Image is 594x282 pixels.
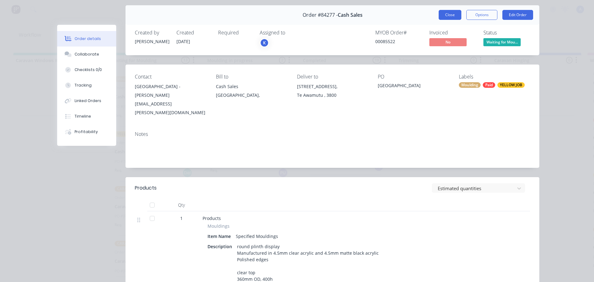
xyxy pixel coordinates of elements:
div: Labels [459,74,530,80]
div: Contact [135,74,206,80]
button: Checklists 0/0 [57,62,116,78]
div: YELLOW JOB [497,82,525,88]
div: Bill to [216,74,287,80]
div: [EMAIL_ADDRESS][PERSON_NAME][DOMAIN_NAME] [135,100,206,117]
div: 00085522 [375,38,422,45]
span: Waiting for Mou... [483,38,521,46]
div: [STREET_ADDRESS], [297,82,368,91]
button: Waiting for Mou... [483,38,521,47]
div: [STREET_ADDRESS],Te Awamutu , 3800 [297,82,368,102]
button: Order details [57,31,116,47]
div: PO [378,74,449,80]
button: Profitability [57,124,116,140]
div: [GEOGRAPHIC_DATA] - [PERSON_NAME][EMAIL_ADDRESS][PERSON_NAME][DOMAIN_NAME] [135,82,206,117]
div: Assigned to [260,30,322,36]
button: Close [439,10,461,20]
div: Created by [135,30,169,36]
div: Moulding [459,82,481,88]
button: K [260,38,269,47]
button: Tracking [57,78,116,93]
div: Status [483,30,530,36]
div: Required [218,30,252,36]
div: Created [176,30,211,36]
span: Order #84277 - [303,12,338,18]
div: Timeline [75,114,91,119]
div: [GEOGRAPHIC_DATA], [216,91,287,100]
div: Item Name [208,232,233,241]
div: Te Awamutu , 3800 [297,91,368,100]
div: Linked Orders [75,98,101,104]
span: [DATE] [176,38,190,44]
button: Timeline [57,109,116,124]
div: Tracking [75,83,92,88]
button: Edit Order [502,10,533,20]
div: Cash Sales[GEOGRAPHIC_DATA], [216,82,287,102]
div: Notes [135,131,530,137]
div: [GEOGRAPHIC_DATA] - [PERSON_NAME] [135,82,206,100]
div: Cash Sales [216,82,287,91]
div: Specified Mouldings [233,232,281,241]
button: Linked Orders [57,93,116,109]
span: No [429,38,467,46]
div: Paid [483,82,495,88]
span: Mouldings [208,223,230,229]
div: Order details [75,36,101,42]
div: Profitability [75,129,98,135]
div: Deliver to [297,74,368,80]
span: Cash Sales [338,12,363,18]
div: MYOB Order # [375,30,422,36]
button: Options [466,10,497,20]
span: 1 [180,215,183,222]
div: Collaborate [75,51,99,57]
div: Invoiced [429,30,476,36]
div: Products [135,184,157,192]
div: Checklists 0/0 [75,67,102,73]
div: [GEOGRAPHIC_DATA] [378,82,449,91]
div: [PERSON_NAME] [135,38,169,45]
div: Qty [163,199,200,211]
span: Products [203,215,221,221]
div: Description [208,242,235,251]
button: Collaborate [57,47,116,62]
